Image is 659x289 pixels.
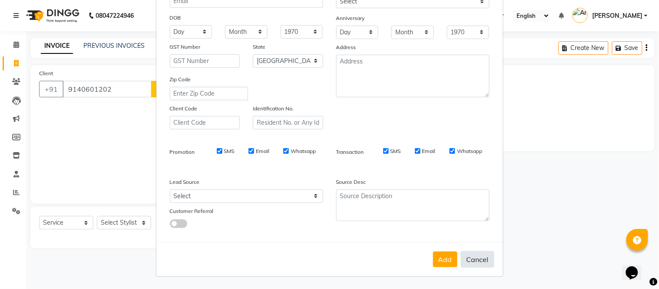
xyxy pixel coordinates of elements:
label: Zip Code [170,76,191,83]
label: Transaction [336,148,364,156]
label: Email [256,147,269,155]
label: Identification No. [253,105,294,113]
label: Customer Referral [170,207,214,215]
button: Add [433,252,457,267]
input: Enter Zip Code [170,87,248,100]
label: Email [422,147,436,155]
label: Anniversary [336,14,365,22]
label: Whatsapp [457,147,482,155]
label: DOB [170,14,181,22]
label: Client Code [170,105,198,113]
label: Promotion [170,148,195,156]
input: Resident No. or Any Id [253,116,323,130]
iframe: chat widget [623,254,650,280]
button: Cancel [461,251,494,268]
label: State [253,43,265,51]
input: GST Number [170,54,240,68]
label: SMS [391,147,401,155]
input: Client Code [170,116,240,130]
label: Whatsapp [291,147,316,155]
label: GST Number [170,43,201,51]
label: Lead Source [170,178,200,186]
label: Address [336,43,356,51]
label: Source Desc [336,178,366,186]
label: SMS [224,147,235,155]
